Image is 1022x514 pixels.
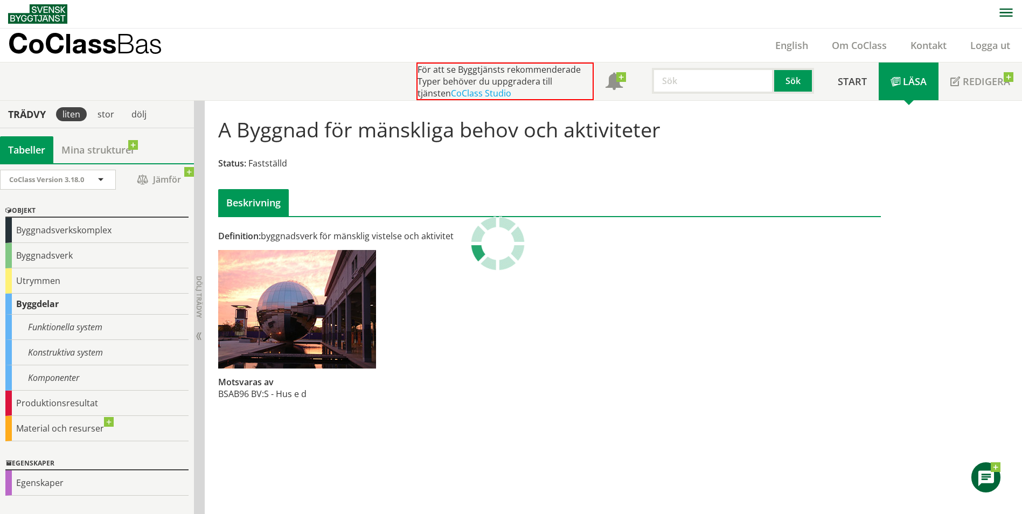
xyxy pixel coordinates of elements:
[826,62,879,100] a: Start
[218,388,264,400] td: BSAB96 BV:
[248,157,287,169] span: Fastställd
[5,218,189,243] div: Byggnadsverkskomplex
[53,136,143,163] a: Mina strukturer
[471,217,525,270] img: Laddar
[5,470,189,496] div: Egenskaper
[9,175,84,184] span: CoClass Version 3.18.0
[838,75,867,88] span: Start
[903,75,927,88] span: Läsa
[125,107,153,121] div: dölj
[763,39,820,52] a: English
[879,62,938,100] a: Läsa
[127,170,191,189] span: Jämför
[963,75,1010,88] span: Redigera
[5,205,189,218] div: Objekt
[218,230,261,242] span: Definition:
[5,391,189,416] div: Produktionsresultat
[56,107,87,121] div: liten
[5,416,189,441] div: Material och resurser
[5,365,189,391] div: Komponenter
[451,87,511,99] a: CoClass Studio
[5,315,189,340] div: Funktionella system
[2,108,52,120] div: Trädvy
[820,39,899,52] a: Om CoClass
[5,457,189,470] div: Egenskaper
[218,157,246,169] span: Status:
[218,189,289,216] div: Beskrivning
[899,39,958,52] a: Kontakt
[938,62,1022,100] a: Redigera
[218,117,661,141] h1: A Byggnad för mänskliga behov och aktiviteter
[194,276,204,318] span: Dölj trädvy
[218,250,376,369] img: AByggnadfrmnskligabehovochaktiv.jpg
[958,39,1022,52] a: Logga ut
[91,107,121,121] div: stor
[5,268,189,294] div: Utrymmen
[116,27,162,59] span: Bas
[8,4,67,24] img: Svensk Byggtjänst
[8,37,162,50] p: CoClass
[264,388,307,400] td: S - Hus e d
[5,294,189,315] div: Byggdelar
[5,243,189,268] div: Byggnadsverk
[774,68,814,94] button: Sök
[606,74,623,91] span: Notifikationer
[652,68,774,94] input: Sök
[5,340,189,365] div: Konstruktiva system
[218,230,654,242] div: byggnadsverk för mänsklig vistelse och aktivitet
[416,62,594,100] div: För att se Byggtjänsts rekommenderade Typer behöver du uppgradera till tjänsten
[218,376,274,388] span: Motsvaras av
[8,29,185,62] a: CoClassBas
